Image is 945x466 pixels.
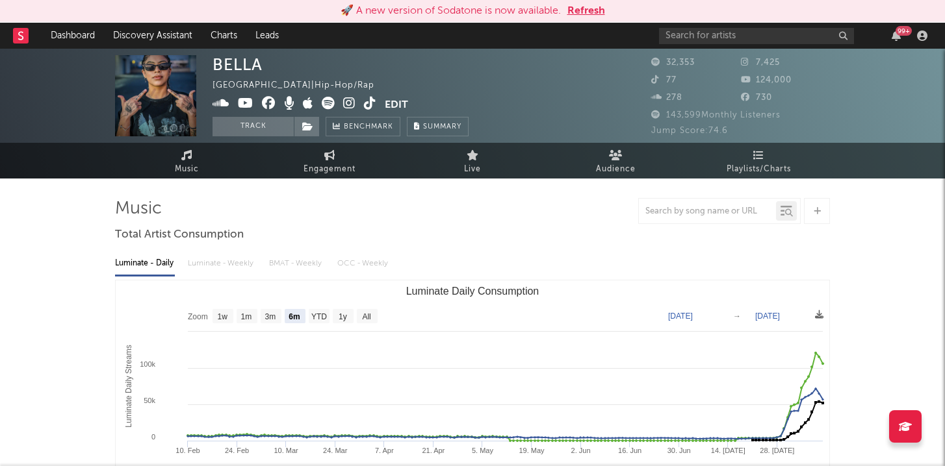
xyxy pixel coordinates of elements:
span: Music [175,162,199,177]
span: Benchmark [344,119,393,135]
span: Live [464,162,481,177]
text: 0 [151,433,155,441]
span: 7,425 [741,58,780,67]
button: Summary [407,117,469,136]
button: Track [213,117,294,136]
text: [DATE] [668,312,693,321]
text: 24. Mar [323,447,348,454]
div: Luminate - Daily [115,252,175,275]
button: Refresh [567,3,605,19]
span: 32,353 [651,58,695,67]
a: Live [401,143,544,178]
div: [GEOGRAPHIC_DATA] | Hip-Hop/Rap [213,78,389,93]
text: 1w [218,312,228,321]
a: Discovery Assistant [104,23,201,49]
div: 99 + [896,26,912,36]
input: Search for artists [659,28,854,44]
text: 1m [241,312,252,321]
span: Playlists/Charts [727,162,791,177]
text: 3m [265,312,276,321]
span: Audience [596,162,636,177]
text: 14. [DATE] [711,447,745,454]
span: Jump Score: 74.6 [651,127,728,135]
span: Total Artist Consumption [115,227,244,243]
text: 2. Jun [571,447,591,454]
a: Benchmark [326,117,400,136]
text: 28. [DATE] [760,447,794,454]
text: 100k [140,360,155,368]
text: 1y [339,312,347,321]
text: Luminate Daily Consumption [406,286,539,297]
span: 730 [741,93,772,102]
a: Music [115,143,258,178]
text: 6m [289,312,300,321]
text: YTD [311,312,327,321]
text: 5. May [472,447,494,454]
span: Summary [423,123,461,130]
text: 7. Apr [375,447,394,454]
input: Search by song name or URL [639,206,776,217]
text: 10. Mar [274,447,298,454]
span: 124,000 [741,76,792,84]
text: 24. Feb [225,447,249,454]
span: 143,599 Monthly Listeners [651,111,781,119]
text: 16. Jun [618,447,641,454]
a: Audience [544,143,687,178]
text: 10. Feb [175,447,200,454]
text: 30. Jun [667,447,691,454]
span: Engagement [304,162,356,177]
text: Zoom [188,312,208,321]
a: Engagement [258,143,401,178]
span: 278 [651,93,682,102]
button: 99+ [892,31,901,41]
text: 21. Apr [422,447,445,454]
div: BELLA [213,55,263,74]
div: 🚀 A new version of Sodatone is now available. [341,3,561,19]
span: 77 [651,76,677,84]
text: 19. May [519,447,545,454]
a: Leads [246,23,288,49]
text: All [362,312,370,321]
text: → [733,312,741,321]
button: Edit [385,97,408,113]
a: Playlists/Charts [687,143,830,178]
text: [DATE] [755,312,780,321]
a: Dashboard [42,23,104,49]
text: 50k [144,397,155,404]
text: Luminate Daily Streams [124,345,133,427]
a: Charts [201,23,246,49]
